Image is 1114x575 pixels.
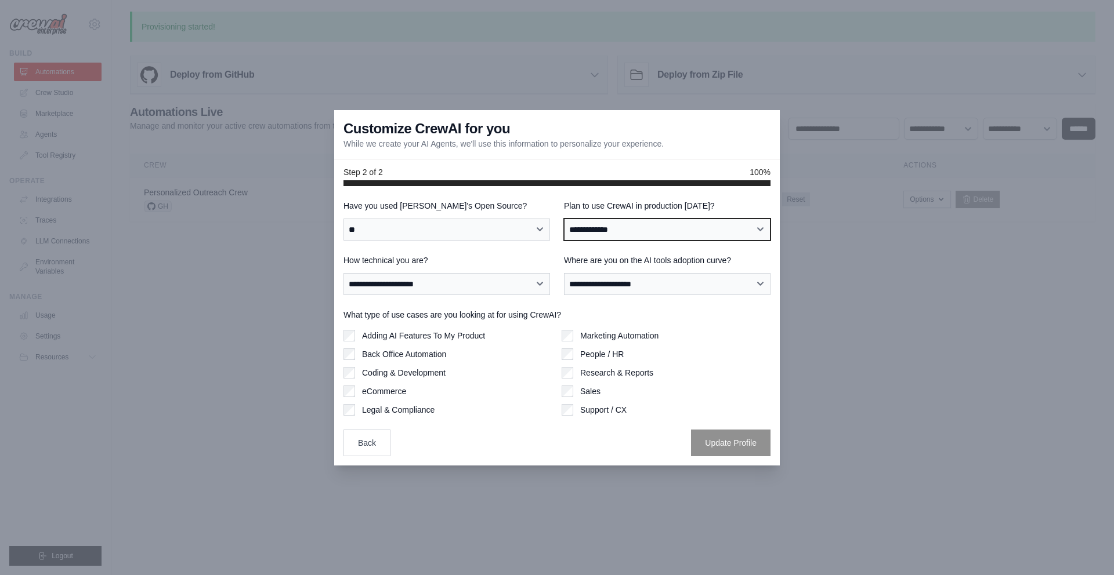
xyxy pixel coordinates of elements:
button: Update Profile [691,430,771,456]
label: Adding AI Features To My Product [362,330,485,341]
label: Where are you on the AI tools adoption curve? [564,254,771,266]
label: Legal & Compliance [362,404,435,416]
label: What type of use cases are you looking at for using CrewAI? [343,309,771,321]
label: Support / CX [580,404,627,416]
label: Back Office Automation [362,348,446,360]
label: Sales [580,385,601,397]
label: Have you used [PERSON_NAME]'s Open Source? [343,200,550,212]
span: Step 2 of 2 [343,166,383,178]
p: While we create your AI Agents, we'll use this information to personalize your experience. [343,138,664,150]
label: Marketing Automation [580,330,659,341]
label: eCommerce [362,385,406,397]
label: People / HR [580,348,624,360]
span: 100% [750,166,771,178]
label: Coding & Development [362,367,446,379]
button: Back [343,430,390,456]
label: How technical you are? [343,254,550,266]
label: Research & Reports [580,367,653,379]
h3: Customize CrewAI for you [343,119,510,138]
label: Plan to use CrewAI in production [DATE]? [564,200,771,212]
